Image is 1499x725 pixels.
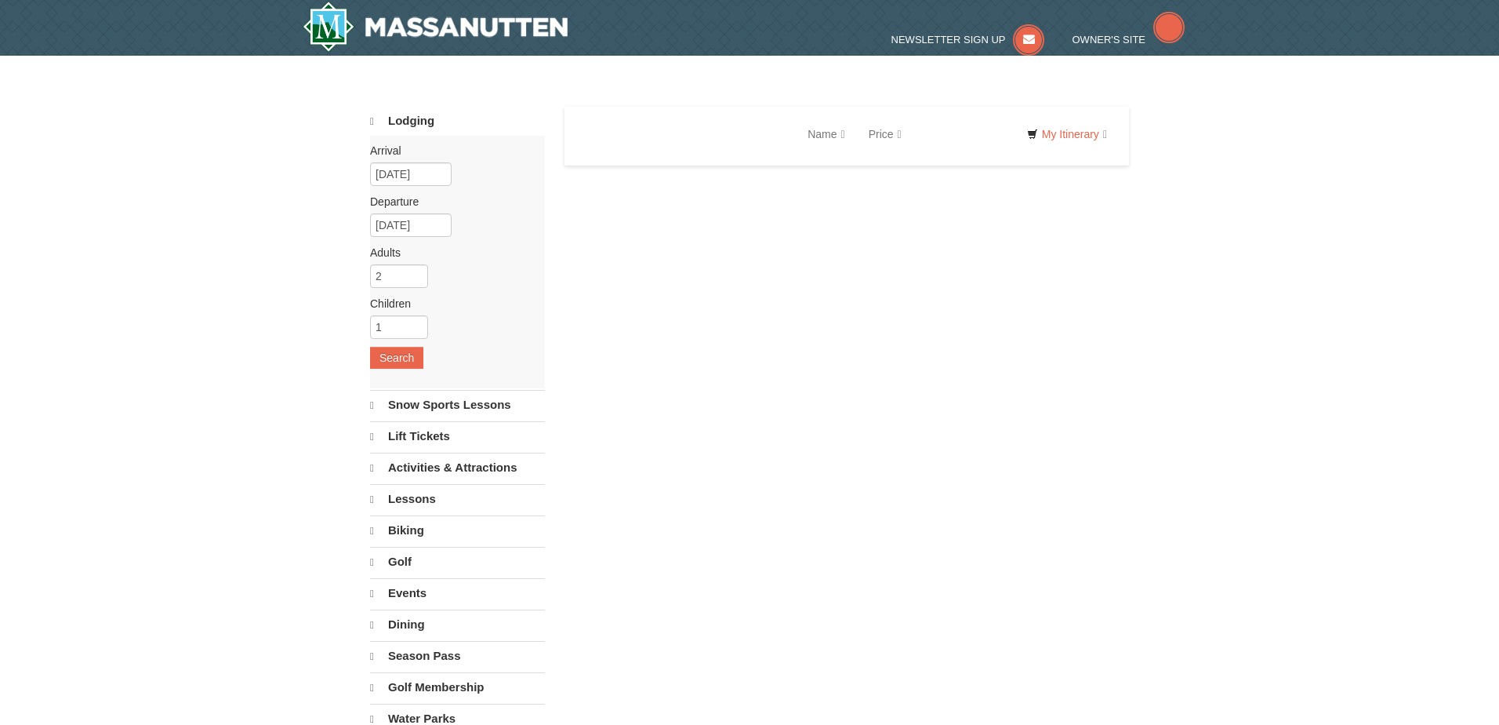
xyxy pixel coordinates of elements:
a: Newsletter Sign Up [891,34,1045,46]
label: Adults [370,245,533,260]
a: Price [857,118,913,150]
a: Owner's Site [1073,34,1185,46]
a: Golf [370,547,545,577]
span: Newsletter Sign Up [891,34,1006,46]
a: Dining [370,610,545,639]
a: Snow Sports Lessons [370,390,545,420]
a: My Itinerary [1017,122,1117,146]
button: Search [370,347,423,369]
span: Owner's Site [1073,34,1146,46]
label: Departure [370,194,533,209]
label: Arrival [370,143,533,158]
a: Season Pass [370,641,545,671]
a: Biking [370,516,545,545]
label: Children [370,296,533,311]
a: Name [796,118,856,150]
a: Lessons [370,484,545,514]
img: Massanutten Resort Logo [303,2,568,52]
a: Events [370,578,545,608]
a: Massanutten Resort [303,2,568,52]
a: Golf Membership [370,672,545,702]
a: Lift Tickets [370,421,545,451]
a: Activities & Attractions [370,453,545,483]
a: Lodging [370,107,545,136]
